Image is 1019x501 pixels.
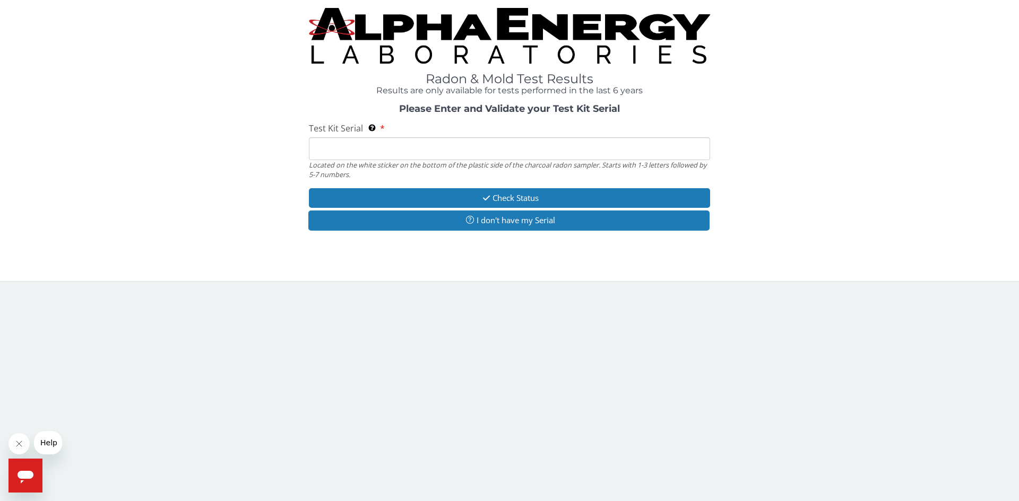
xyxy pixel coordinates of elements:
[309,72,710,86] h1: Radon & Mold Test Results
[309,160,710,180] div: Located on the white sticker on the bottom of the plastic side of the charcoal radon sampler. Sta...
[309,86,710,95] h4: Results are only available for tests performed in the last 6 years
[399,103,620,115] strong: Please Enter and Validate your Test Kit Serial
[309,188,710,208] button: Check Status
[309,122,363,134] span: Test Kit Serial
[309,8,710,64] img: TightCrop.jpg
[8,433,30,454] iframe: Close message
[34,431,62,454] iframe: Message from company
[8,459,42,493] iframe: Button to launch messaging window
[308,210,710,230] button: I don't have my Serial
